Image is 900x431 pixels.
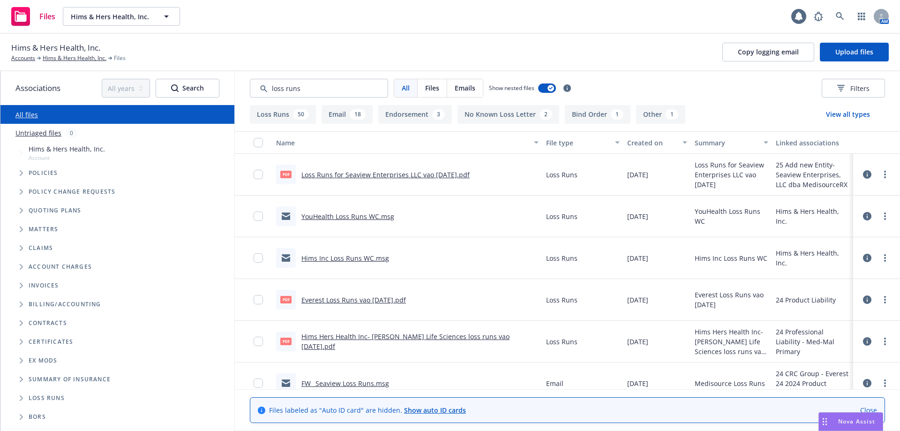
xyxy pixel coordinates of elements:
span: Associations [15,82,60,94]
span: Policy change requests [29,189,115,195]
span: Upload files [835,47,873,56]
button: Endorsement [378,105,452,124]
div: 50 [293,109,309,120]
button: Email [322,105,373,124]
button: Filters [822,79,885,98]
div: Search [171,79,204,97]
span: Nova Assist [838,417,875,425]
a: Show auto ID cards [404,406,466,415]
a: Everest Loss Runs vao [DATE].pdf [301,295,406,304]
button: No Known Loss Letter [457,105,559,124]
a: All files [15,110,38,119]
span: Filters [837,83,870,93]
span: Files [114,54,126,62]
span: Loss Runs for Seaview Enterprises LLC vao [DATE] [695,160,768,189]
button: Name [272,131,542,154]
span: Invoices [29,283,59,288]
a: Loss Runs for Seaview Enterprises LLC vao [DATE].pdf [301,170,470,179]
input: Toggle Row Selected [254,170,263,179]
span: Files [425,83,439,93]
div: Drag to move [819,413,831,431]
div: Created on [627,138,677,148]
div: Folder Tree Example [0,295,234,426]
button: Other [636,105,685,124]
a: Close [860,405,877,415]
span: [DATE] [627,295,648,305]
div: 3 [432,109,445,120]
button: Linked associations [772,131,853,154]
span: Contracts [29,320,67,326]
a: Report a Bug [809,7,828,26]
div: Hims & Hers Health, Inc. [776,206,849,226]
a: Accounts [11,54,35,62]
span: Email [546,378,563,388]
button: Copy logging email [722,43,814,61]
button: Upload files [820,43,889,61]
input: Toggle Row Selected [254,337,263,346]
span: Matters [29,227,58,232]
button: File type [542,131,623,154]
div: File type [546,138,609,148]
button: Summary [691,131,772,154]
span: [DATE] [627,378,648,388]
span: Filters [850,83,870,93]
button: View all types [811,105,885,124]
span: BORs [29,414,46,420]
button: Loss Runs [250,105,316,124]
a: Hims Hers Health Inc- [PERSON_NAME] Life Sciences loss runs vao [DATE].pdf [301,332,510,351]
a: more [879,378,891,389]
div: 0 [65,128,78,138]
button: SearchSearch [156,79,219,98]
span: Claims [29,245,53,251]
div: 18 [350,109,366,120]
span: [DATE] [627,170,648,180]
span: [DATE] [627,337,648,347]
span: Loss Runs [546,212,577,221]
a: Hims & Hers Health, Inc. [43,54,106,62]
span: Hims Hers Health Inc- [PERSON_NAME] Life Sciences loss runs vao [DATE] [695,327,768,356]
a: more [879,294,891,305]
a: Hims Inc Loss Runs WC.msg [301,254,389,263]
a: Switch app [852,7,871,26]
a: Search [831,7,849,26]
span: Hims & Hers Health, Inc. [71,12,152,22]
div: 25 Add new Entity-Seaview Enterprises, LLC dba MedisourceRX [776,160,849,189]
div: 24 CRC Group - Everest [776,369,849,378]
span: Account [29,154,105,162]
span: Ex Mods [29,358,57,363]
span: Loss Runs [29,395,65,401]
a: more [879,336,891,347]
button: Hims & Hers Health, Inc. [63,7,180,26]
span: Hims & Hers Health, Inc. [11,42,100,54]
span: YouHealth Loss Runs WC [695,206,768,226]
a: more [879,211,891,222]
div: 24 Professional Liability - Med-Mal Primary [776,327,849,356]
span: [DATE] [627,212,648,221]
span: Copy logging email [738,47,799,56]
div: Tree Example [0,142,234,295]
span: Billing/Accounting [29,302,101,307]
input: Toggle Row Selected [254,253,263,263]
a: FW_ Seaview Loss Runs.msg [301,379,389,388]
span: Files [39,13,55,20]
button: Nova Assist [818,412,883,431]
span: Hims & Hers Health, Inc. [29,144,105,154]
div: Name [276,138,528,148]
span: Loss Runs [546,337,577,347]
input: Toggle Row Selected [254,378,263,388]
span: Account charges [29,264,92,270]
div: 1 [611,109,623,120]
div: 24 Product Liability [776,295,836,305]
div: Summary [695,138,758,148]
div: 24 2024 Product Liability - $5M Limit (Primary) [776,378,849,398]
span: Certificates [29,339,73,345]
span: Hims Inc Loss Runs WC [695,253,767,263]
span: pdf [280,338,292,345]
input: Toggle Row Selected [254,212,263,221]
button: Bind Order [565,105,630,124]
a: more [879,169,891,180]
span: Quoting plans [29,208,82,213]
span: Summary of insurance [29,377,111,382]
span: Everest Loss Runs vao [DATE] [695,290,768,310]
span: Medisource Loss Runs [695,378,765,388]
